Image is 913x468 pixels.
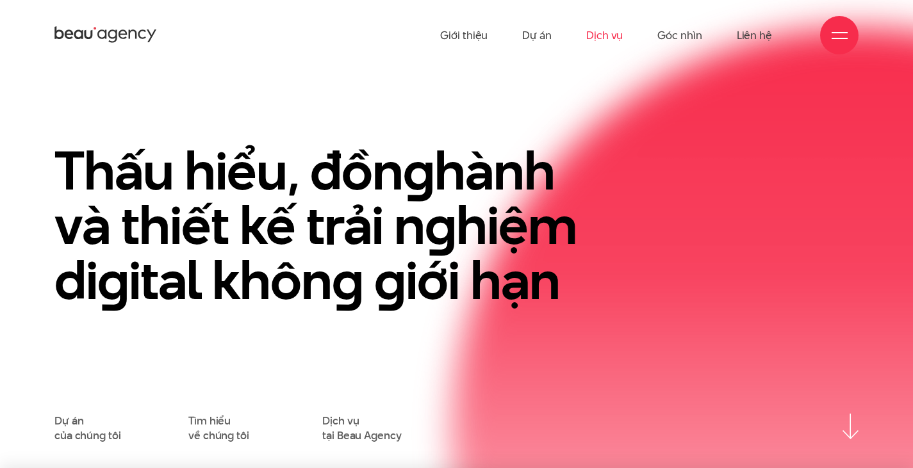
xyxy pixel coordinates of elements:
[403,133,434,208] en: g
[188,414,249,442] a: Tìm hiểuvề chúng tôi
[322,414,401,442] a: Dịch vụtại Beau Agency
[374,243,406,318] en: g
[54,143,584,308] h1: Thấu hiểu, đồn hành và thiết kế trải n hiệm di ital khôn iới hạn
[425,188,456,262] en: g
[54,414,120,442] a: Dự áncủa chúng tôi
[97,243,129,318] en: g
[332,243,363,318] en: g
